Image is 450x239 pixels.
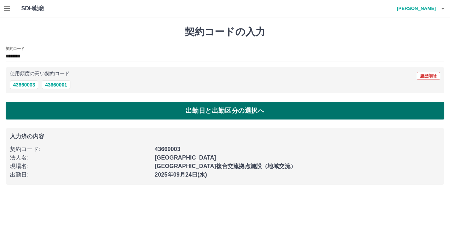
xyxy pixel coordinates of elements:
b: 2025年09月24日(水) [155,172,207,178]
h2: 契約コード [6,46,24,51]
b: [GEOGRAPHIC_DATA] [155,155,216,161]
p: 出勤日 : [10,171,150,179]
p: 契約コード : [10,145,150,154]
p: 現場名 : [10,162,150,171]
button: 43660003 [10,80,38,89]
p: 使用頻度の高い契約コード [10,71,70,76]
h1: 契約コードの入力 [6,26,444,38]
b: [GEOGRAPHIC_DATA]複合交流拠点施設（地域交流） [155,163,296,169]
p: 入力済の内容 [10,134,440,139]
b: 43660003 [155,146,180,152]
button: 43660001 [42,80,70,89]
p: 法人名 : [10,154,150,162]
button: 履歴削除 [417,72,440,80]
button: 出勤日と出勤区分の選択へ [6,102,444,119]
